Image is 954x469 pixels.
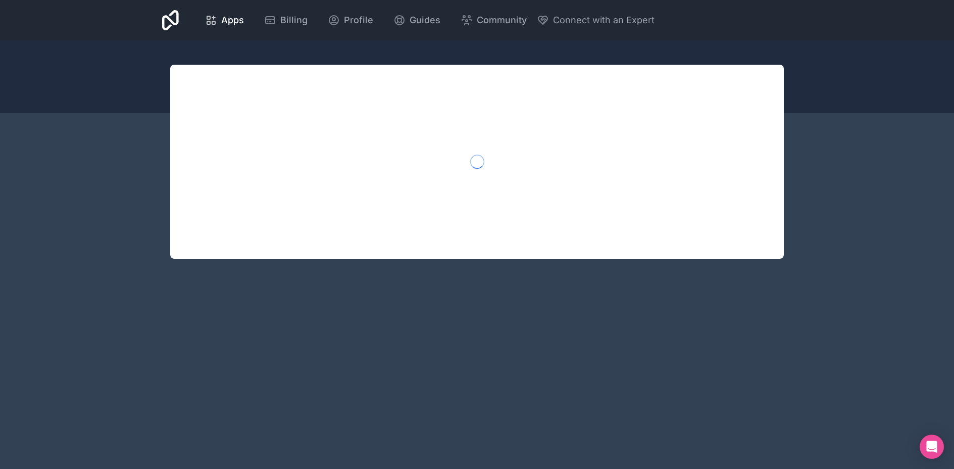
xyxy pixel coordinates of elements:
[410,13,440,27] span: Guides
[320,9,381,31] a: Profile
[920,435,944,459] div: Open Intercom Messenger
[553,13,655,27] span: Connect with an Expert
[256,9,316,31] a: Billing
[537,13,655,27] button: Connect with an Expert
[385,9,448,31] a: Guides
[197,9,252,31] a: Apps
[344,13,373,27] span: Profile
[453,9,535,31] a: Community
[280,13,308,27] span: Billing
[221,13,244,27] span: Apps
[477,13,527,27] span: Community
